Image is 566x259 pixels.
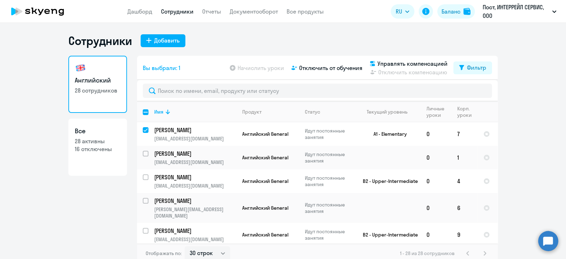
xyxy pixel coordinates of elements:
[154,197,236,205] a: [PERSON_NAME]
[452,146,478,169] td: 1
[452,193,478,223] td: 6
[154,206,236,219] p: [PERSON_NAME][EMAIL_ADDRESS][DOMAIN_NAME]
[367,109,408,115] div: Текущий уровень
[360,109,420,115] div: Текущий уровень
[421,223,452,246] td: 0
[354,169,421,193] td: B2 - Upper-Intermediate
[396,7,402,16] span: RU
[154,126,235,134] p: [PERSON_NAME]
[154,150,236,158] a: [PERSON_NAME]
[453,61,492,74] button: Фильтр
[161,8,194,15] a: Сотрудники
[426,105,451,118] div: Личные уроки
[305,151,354,164] p: Идут постоянные занятия
[75,76,121,85] h3: Английский
[75,62,86,74] img: english
[154,126,236,134] a: [PERSON_NAME]
[437,4,475,19] button: Балансbalance
[305,109,320,115] div: Статус
[457,105,473,118] div: Корп. уроки
[154,173,236,181] a: [PERSON_NAME]
[68,34,132,48] h1: Сотрудники
[354,122,421,146] td: A1 - Elementary
[463,8,470,15] img: balance
[154,227,235,235] p: [PERSON_NAME]
[154,135,236,142] p: [EMAIL_ADDRESS][DOMAIN_NAME]
[154,109,164,115] div: Имя
[391,4,414,19] button: RU
[154,236,236,243] p: [EMAIL_ADDRESS][DOMAIN_NAME]
[242,109,299,115] div: Продукт
[354,223,421,246] td: B2 - Upper-Intermediate
[242,231,288,238] span: Английский General
[154,109,236,115] div: Имя
[305,175,354,188] p: Идут постоянные занятия
[377,59,448,68] span: Управлять компенсацией
[287,8,324,15] a: Все продукты
[305,128,354,140] p: Идут постоянные занятия
[242,154,288,161] span: Английский General
[305,109,354,115] div: Статус
[75,126,121,136] h3: Все
[479,3,560,20] button: Пост, ИНТЕРРЕЙЛ СЕРВИС, ООО
[242,109,262,115] div: Продукт
[75,137,121,145] p: 28 активны
[154,227,236,235] a: [PERSON_NAME]
[242,131,288,137] span: Английский General
[452,169,478,193] td: 4
[305,201,354,214] p: Идут постоянные занятия
[467,63,486,72] div: Фильтр
[154,159,236,165] p: [EMAIL_ADDRESS][DOMAIN_NAME]
[426,105,447,118] div: Личные уроки
[154,150,235,158] p: [PERSON_NAME]
[483,3,549,20] p: Пост, ИНТЕРРЕЙЛ СЕРВИС, ООО
[421,169,452,193] td: 0
[452,223,478,246] td: 9
[141,34,185,47] button: Добавить
[127,8,152,15] a: Дашборд
[154,183,236,189] p: [EMAIL_ADDRESS][DOMAIN_NAME]
[68,119,127,176] a: Все28 активны16 отключены
[75,145,121,153] p: 16 отключены
[68,56,127,113] a: Английский28 сотрудников
[452,122,478,146] td: 7
[242,205,288,211] span: Английский General
[242,178,288,184] span: Английский General
[75,86,121,94] p: 28 сотрудников
[202,8,221,15] a: Отчеты
[421,146,452,169] td: 0
[441,7,460,16] div: Баланс
[421,122,452,146] td: 0
[421,193,452,223] td: 0
[143,84,492,98] input: Поиск по имени, email, продукту или статусу
[457,105,477,118] div: Корп. уроки
[305,228,354,241] p: Идут постоянные занятия
[400,250,455,256] span: 1 - 28 из 28 сотрудников
[143,64,180,72] span: Вы выбрали: 1
[154,173,235,181] p: [PERSON_NAME]
[154,197,235,205] p: [PERSON_NAME]
[146,250,182,256] span: Отображать по:
[154,36,180,45] div: Добавить
[299,64,362,72] span: Отключить от обучения
[230,8,278,15] a: Документооборот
